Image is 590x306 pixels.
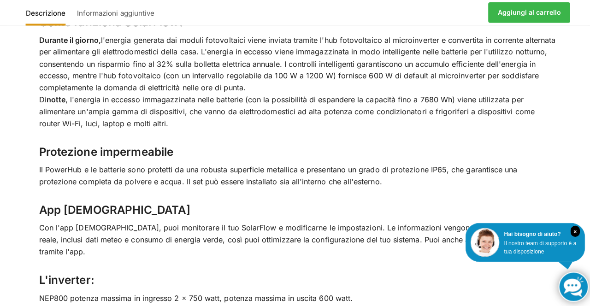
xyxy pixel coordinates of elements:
font: Di [39,94,46,103]
font: , l'energia in eccesso immagazzinata nelle batterie (con la possibilità di espandere la capacità ... [39,94,530,127]
font: Con l'app [DEMOGRAPHIC_DATA], puoi monitorare il tuo SolarFlow e modificarne le impostazioni. Le ... [39,221,546,253]
font: l'energia generata dai moduli fotovoltaici viene inviata tramite l'hub fotovoltaico al microinver... [39,35,550,91]
font: Hai bisogno di aiuto? [499,229,555,235]
font: Protezione impermeabile [39,143,172,157]
font: L'inverter: [39,271,94,284]
font: Come funziona SolarFlow? [39,15,183,29]
font: Il nostro team di supporto è a tua disposizione [499,238,571,253]
img: Assistenza clienti [466,226,495,254]
font: Durante il giorno, [39,35,100,44]
font: Il PowerHub e le batterie sono protetti da una robusta superficie metallica e presentano un grado... [39,163,513,184]
i: Vicino [565,224,574,235]
font: App [DEMOGRAPHIC_DATA] [39,201,189,214]
font: notte [46,94,65,103]
font: × [568,226,571,233]
font: NEP800 potenza massima in ingresso 2 x 750 watt, potenza massima in uscita 600 watt. [39,290,349,300]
